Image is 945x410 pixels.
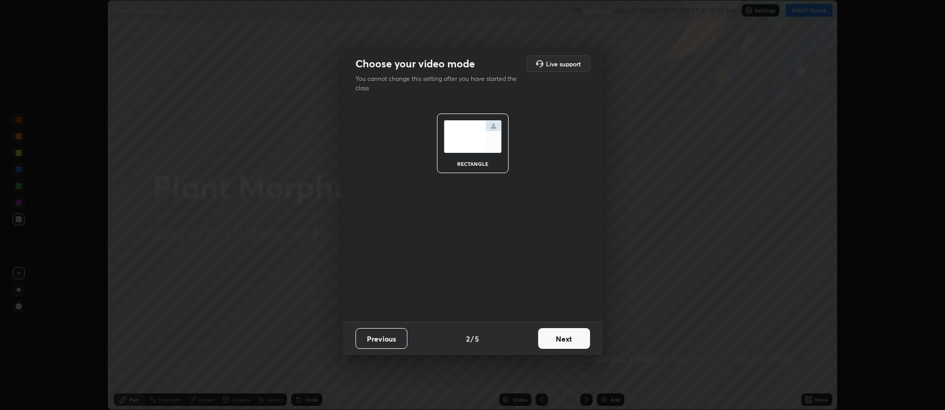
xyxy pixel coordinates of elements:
[355,57,475,70] h2: Choose your video mode
[452,161,494,166] div: rectangle
[355,74,524,93] p: You cannot change this setting after you have started the class
[475,333,479,344] h4: 5
[538,328,590,349] button: Next
[466,333,470,344] h4: 2
[444,120,502,153] img: normalScreenIcon.ae25ed63.svg
[471,333,474,344] h4: /
[355,328,407,349] button: Previous
[546,61,581,67] h5: Live support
